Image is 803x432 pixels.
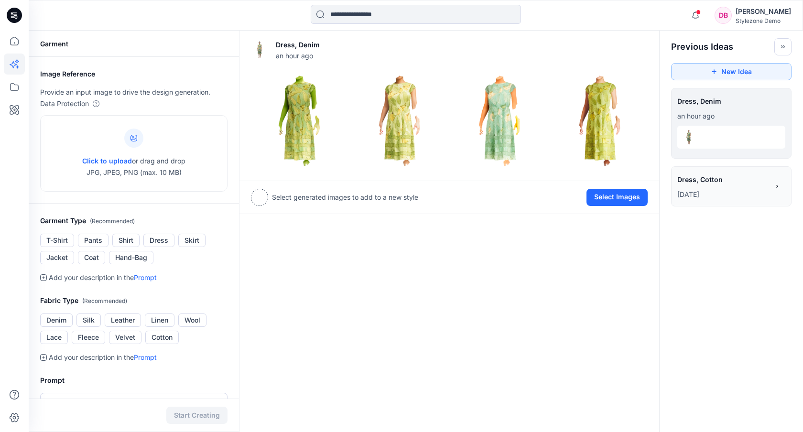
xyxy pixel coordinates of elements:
p: or drag and drop JPG, JPEG, PNG (max. 10 MB) [82,155,185,178]
span: ( Recommended ) [82,297,127,304]
h2: Previous Ideas [671,41,733,53]
h2: Garment Type [40,215,228,227]
p: Dress, Denim [276,39,320,51]
span: Click to upload [82,157,132,165]
img: eyJhbGciOiJIUzI1NiIsImtpZCI6IjAiLCJ0eXAiOiJKV1QifQ.eyJkYXRhIjp7InR5cGUiOiJzdG9yYWdlIiwicGF0aCI6Im... [251,41,268,58]
button: Pants [78,234,109,247]
button: Jacket [40,251,74,264]
button: Linen [145,313,174,327]
img: eyJhbGciOiJIUzI1NiIsImtpZCI6IjAiLCJ0eXAiOiJKV1QifQ.eyJkYXRhIjp7InR5cGUiOiJzdG9yYWdlIiwicGF0aCI6Im... [681,130,696,145]
p: Data Protection [40,98,89,109]
button: Coat [78,251,105,264]
button: Shirt [112,234,140,247]
button: Lace [40,331,68,344]
button: Skirt [178,234,206,247]
button: Leather [105,313,141,327]
button: Silk [76,313,101,327]
button: New Idea [671,63,792,80]
button: Toggle idea bar [774,38,792,55]
button: Cotton [145,331,179,344]
h2: Prompt [40,375,228,386]
img: 3.png [552,73,648,169]
button: Hand-Bag [109,251,153,264]
span: Dress, Cotton [677,173,768,186]
button: Velvet [109,331,141,344]
p: Provide an input image to drive the design generation. [40,86,228,98]
a: Prompt [134,353,157,361]
span: an hour ago [276,51,320,61]
div: DB [715,7,732,24]
span: ( Recommended ) [90,217,135,225]
button: Wool [178,313,206,327]
p: August 25, 2025 [677,110,785,122]
p: Add your description in the [49,352,157,363]
p: Select generated images to add to a new style [272,192,418,203]
button: Select Images [586,189,648,206]
a: Prompt [134,273,157,281]
img: 0.png [251,73,347,169]
img: 2.png [452,73,547,169]
button: T-Shirt [40,234,74,247]
h2: Image Reference [40,68,228,80]
span: Dress, Denim [677,94,785,108]
div: [PERSON_NAME] [736,6,791,17]
button: Fleece [72,331,105,344]
p: Add your description in the [49,272,157,283]
button: Denim [40,313,73,327]
img: 1.png [352,73,447,169]
p: August 21, 2025 [677,189,769,200]
button: Dress [143,234,174,247]
h2: Fabric Type [40,295,228,307]
div: Stylezone Demo [736,17,791,24]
